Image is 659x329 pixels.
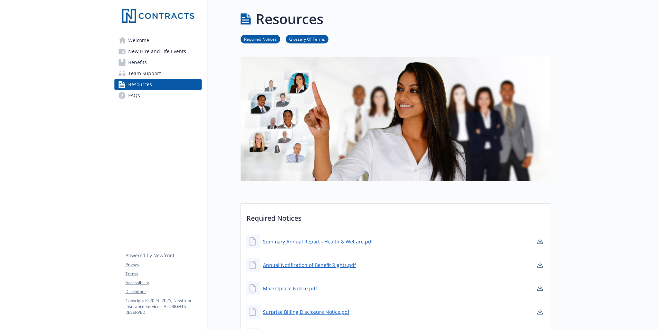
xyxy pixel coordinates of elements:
span: New Hire and Life Events [128,46,186,57]
a: Annual Notification of Benefit Rights.pdf [263,261,356,269]
a: Surprise Billing Disclosure Notice.pdf [263,308,349,316]
a: Required Notices [241,36,280,42]
img: resources page banner [241,57,550,181]
a: download document [536,308,544,316]
a: Glossary Of Terms [286,36,328,42]
a: Accessibility [125,280,201,286]
a: Benefits [114,57,202,68]
a: Resources [114,79,202,90]
h1: Resources [256,9,323,29]
span: Welcome [128,35,149,46]
a: Disclaimer [125,289,201,295]
a: New Hire and Life Events [114,46,202,57]
a: download document [536,261,544,269]
span: Benefits [128,57,147,68]
a: download document [536,284,544,292]
a: download document [536,237,544,246]
p: Copyright © 2024 - 2025 , Newfront Insurance Services, ALL RIGHTS RESERVED [125,298,201,315]
a: Team Support [114,68,202,79]
a: Marketplace Notice.pdf [263,285,317,292]
a: Welcome [114,35,202,46]
span: FAQs [128,90,140,101]
a: Privacy [125,262,201,268]
a: Terms [125,271,201,277]
span: Resources [128,79,152,90]
p: Required Notices [241,203,550,229]
a: FAQs [114,90,202,101]
a: Summary Annual Report - Health & Welfare.pdf [263,238,373,245]
span: Team Support [128,68,161,79]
